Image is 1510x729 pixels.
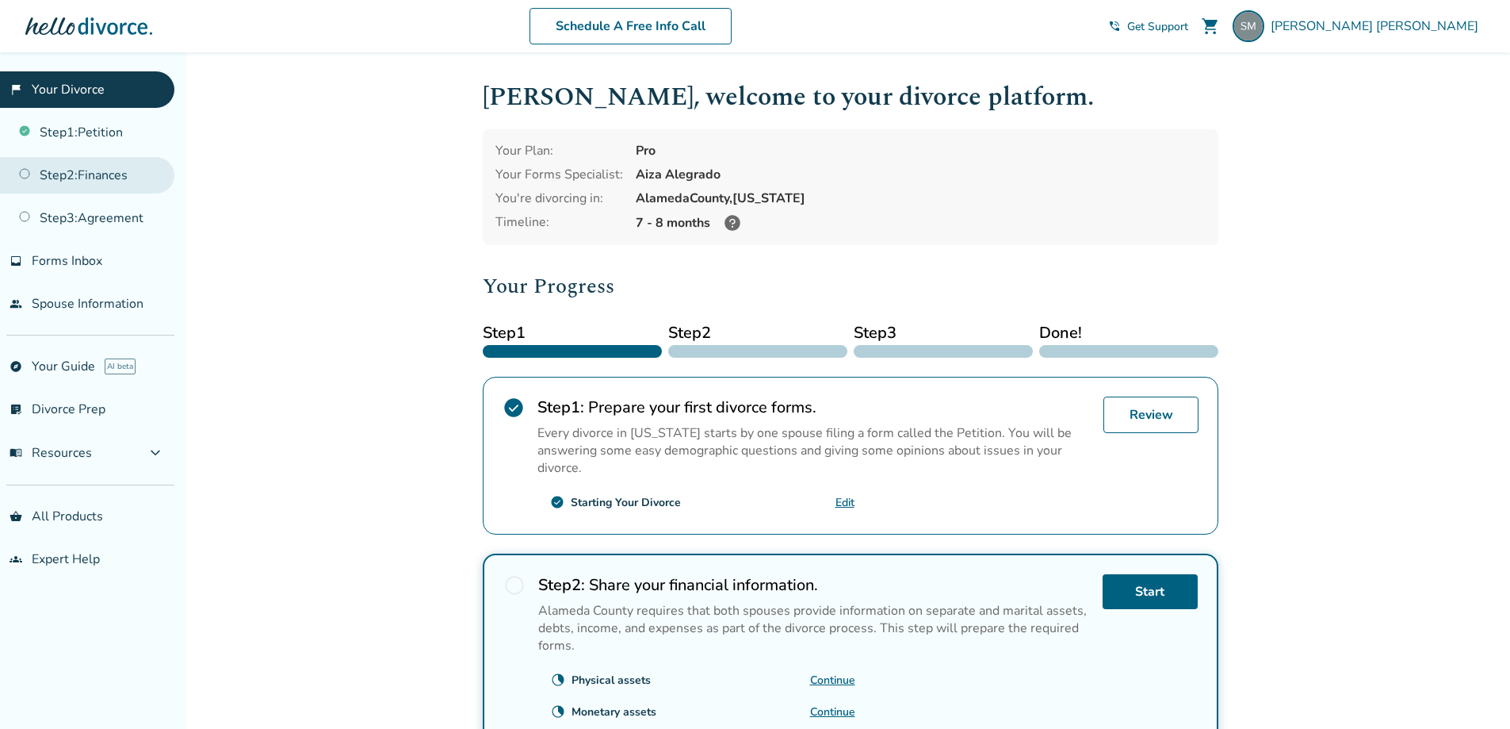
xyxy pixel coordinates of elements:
div: Your Plan: [495,142,623,159]
span: explore [10,360,22,373]
h2: Your Progress [483,270,1218,302]
span: Step 3 [854,321,1033,345]
div: You're divorcing in: [495,190,623,207]
span: Resources [10,444,92,462]
span: expand_more [146,443,165,462]
a: Review [1103,397,1198,433]
img: stacy_morales@hotmail.com [1233,10,1264,42]
span: Done! [1039,321,1218,345]
span: flag_2 [10,83,22,96]
span: inbox [10,255,22,267]
p: Every divorce in [US_STATE] starts by one spouse filing a form called the Petition. You will be a... [537,424,1091,477]
span: check_circle [550,495,564,509]
span: shopping_basket [10,510,22,523]
span: clock_loader_40 [551,673,565,687]
h2: Share your financial information. [538,574,1090,596]
p: Alameda County requires that both spouses provide information on separate and marital assets, deb... [538,602,1090,654]
iframe: Chat Widget [1431,653,1510,729]
span: Step 1 [483,321,662,345]
strong: Step 2 : [538,574,585,596]
a: Continue [810,704,855,719]
span: list_alt_check [10,403,22,416]
span: Forms Inbox [32,252,102,270]
div: Timeline: [495,213,623,232]
a: Start [1103,574,1198,609]
div: Starting Your Divorce [571,495,681,510]
strong: Step 1 : [537,397,584,418]
h2: Prepare your first divorce forms. [537,397,1091,418]
span: people [10,297,22,310]
div: Physical assets [572,673,651,688]
div: 7 - 8 months [636,213,1206,232]
span: [PERSON_NAME] [PERSON_NAME] [1271,17,1485,35]
h1: [PERSON_NAME] , welcome to your divorce platform. [483,78,1218,117]
div: Aiza Alegrado [636,166,1206,183]
span: radio_button_unchecked [503,574,526,597]
span: phone_in_talk [1108,20,1121,33]
div: Pro [636,142,1206,159]
a: Edit [835,495,854,510]
span: groups [10,553,22,566]
span: check_circle [503,397,525,419]
span: Step 2 [668,321,847,345]
span: menu_book [10,447,22,459]
a: Schedule A Free Info Call [529,8,732,44]
span: clock_loader_40 [551,704,565,719]
span: shopping_cart [1201,17,1220,36]
div: Alameda County, [US_STATE] [636,190,1206,207]
div: Monetary assets [572,704,656,719]
span: AI beta [105,359,136,374]
a: Continue [810,673,855,688]
div: Your Forms Specialist: [495,166,623,183]
a: phone_in_talkGet Support [1108,19,1188,34]
span: Get Support [1127,19,1188,34]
